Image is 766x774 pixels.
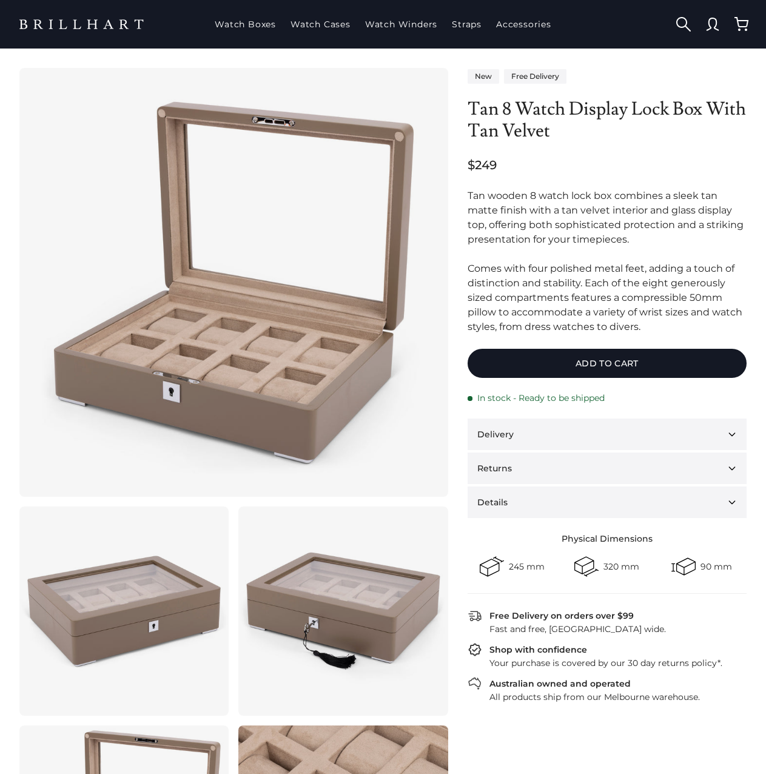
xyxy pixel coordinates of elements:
[509,562,545,571] div: 245 mm
[39,87,429,477] img: Tan 8 Watch Display Lock Box With Tan Velvet
[468,533,747,545] div: Physical Dimensions
[468,453,747,484] button: Returns
[468,98,747,142] h1: Tan 8 Watch Display Lock Box With Tan Velvet
[671,554,696,579] div: Height
[482,657,747,669] div: Your purchase is covered by our 30 day returns policy*.
[491,8,556,40] a: Accessories
[603,562,639,571] div: 320 mm
[468,156,497,173] span: $249
[504,69,566,84] div: Free Delivery
[700,562,732,571] div: 90 mm
[468,419,747,450] button: Delivery
[489,644,587,656] div: Shop with confidence
[210,8,556,40] nav: Main
[286,8,355,40] a: Watch Cases
[574,554,599,579] div: Length
[489,678,631,690] div: Australian owned and operated
[468,189,747,334] p: Tan wooden 8 watch lock box combines a sleek tan matte finish with a tan velvet interior and glas...
[477,392,605,404] span: In stock - Ready to be shipped
[468,349,747,378] button: Add to cart
[489,610,634,622] div: Free Delivery on orders over $99
[360,8,442,40] a: Watch Winders
[447,8,486,40] a: Straps
[480,554,504,579] div: Width
[482,691,747,703] div: All products ship from our Melbourne warehouse.
[482,623,747,635] div: Fast and free, [GEOGRAPHIC_DATA] wide.
[468,486,747,518] button: Details
[468,69,499,84] div: New
[210,8,281,40] a: Watch Boxes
